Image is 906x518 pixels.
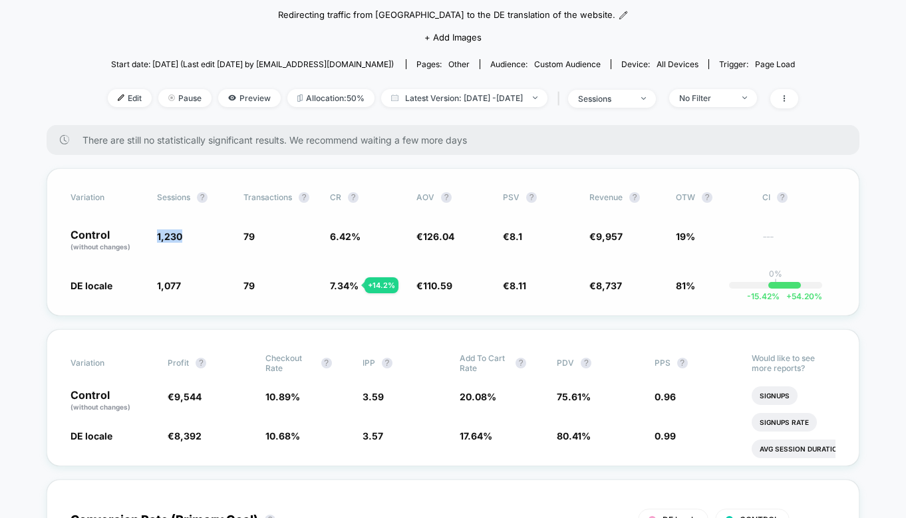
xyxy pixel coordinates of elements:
button: ? [629,192,640,203]
span: IPP [363,358,375,368]
span: 54.20 % [780,291,822,301]
span: 0.96 [655,391,676,402]
img: rebalance [297,94,303,102]
img: end [533,96,537,99]
span: € [589,231,623,242]
div: Audience: [490,59,601,69]
span: CI [762,192,835,203]
span: Pause [158,89,212,107]
span: € [589,280,622,291]
li: Signups [752,386,798,405]
li: Avg Session Duration [752,440,851,458]
span: 126.04 [423,231,454,242]
span: 19% [676,231,695,242]
span: 75.61 % [557,391,591,402]
button: ? [702,192,712,203]
span: Add To Cart Rate [460,353,509,373]
span: € [503,280,526,291]
span: CR [330,192,341,202]
span: 80.41 % [557,430,591,442]
span: € [503,231,522,242]
img: end [168,94,175,101]
span: (without changes) [71,403,130,411]
span: 8,392 [174,430,202,442]
span: (without changes) [71,243,130,251]
div: No Filter [679,93,732,103]
span: Preview [218,89,281,107]
span: PSV [503,192,520,202]
span: Variation [71,192,144,203]
span: 79 [243,280,255,291]
span: € [168,430,202,442]
span: Edit [108,89,152,107]
span: Custom Audience [534,59,601,69]
span: PDV [557,358,574,368]
button: ? [777,192,788,203]
span: 8,737 [596,280,622,291]
div: sessions [578,94,631,104]
span: 3.57 [363,430,383,442]
span: 110.59 [423,280,452,291]
span: DE locale [71,280,112,291]
span: 79 [243,231,255,242]
div: Pages: [416,59,470,69]
span: PPS [655,358,671,368]
img: end [641,97,646,100]
button: ? [382,358,392,368]
span: + Add Images [424,32,482,43]
span: Redirecting traffic from [GEOGRAPHIC_DATA] to the DE translation of the website. [278,9,615,22]
span: OTW [676,192,749,203]
p: | [774,279,777,289]
span: Checkout Rate [265,353,315,373]
span: 20.08 % [460,391,496,402]
p: Control [71,390,154,412]
span: € [416,231,454,242]
button: ? [348,192,359,203]
img: edit [118,94,124,101]
span: There are still no statistically significant results. We recommend waiting a few more days [82,134,833,146]
span: | [554,89,568,108]
button: ? [321,358,332,368]
span: 3.59 [363,391,384,402]
span: AOV [416,192,434,202]
span: Latest Version: [DATE] - [DATE] [381,89,547,107]
span: € [416,280,452,291]
button: ? [197,192,208,203]
span: Revenue [589,192,623,202]
span: Allocation: 50% [287,89,375,107]
span: 8.11 [510,280,526,291]
span: DE locale [71,430,112,442]
span: 81% [676,280,695,291]
button: ? [677,358,688,368]
span: --- [762,233,835,252]
span: 6.42 % [330,231,361,242]
div: + 14.2 % [365,277,398,293]
p: 0% [769,269,782,279]
span: 9,544 [174,391,202,402]
span: 0.99 [655,430,676,442]
span: 7.34 % [330,280,359,291]
button: ? [196,358,206,368]
span: Device: [611,59,708,69]
span: -15.42 % [747,291,780,301]
span: + [786,291,792,301]
img: calendar [391,94,398,101]
span: Start date: [DATE] (Last edit [DATE] by [EMAIL_ADDRESS][DOMAIN_NAME]) [111,59,394,69]
span: 1,077 [157,280,181,291]
p: Would like to see more reports? [752,353,835,373]
span: Variation [71,353,144,373]
span: € [168,391,202,402]
button: ? [299,192,309,203]
button: ? [581,358,591,368]
button: ? [441,192,452,203]
button: ? [526,192,537,203]
p: Control [71,229,144,252]
span: all devices [657,59,698,69]
span: 9,957 [596,231,623,242]
span: 8.1 [510,231,522,242]
span: Transactions [243,192,292,202]
span: Profit [168,358,189,368]
span: other [448,59,470,69]
li: Signups Rate [752,413,817,432]
span: Page Load [755,59,795,69]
